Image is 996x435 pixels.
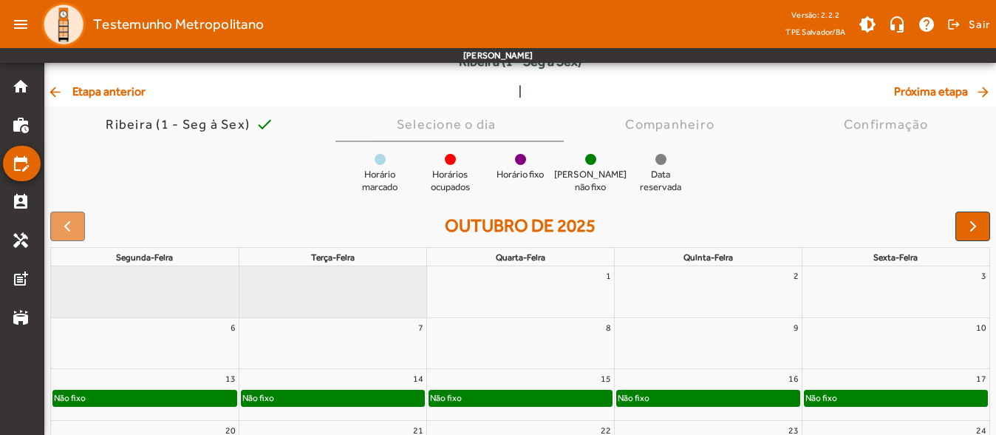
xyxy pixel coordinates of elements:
a: 10 de outubro de 2025 [973,318,989,337]
span: Próxima etapa [894,83,993,101]
a: 14 de outubro de 2025 [410,369,426,388]
td: 2 de outubro de 2025 [614,266,802,317]
mat-icon: arrow_forward [975,84,993,99]
span: Testemunho Metropolitano [93,13,264,36]
span: Horário fixo [497,169,544,181]
mat-icon: menu [6,10,35,39]
a: 6 de outubro de 2025 [228,318,239,337]
div: Ribeira (1 - Seg à Sex) [106,117,256,132]
mat-icon: check [256,115,273,133]
td: 1 de outubro de 2025 [426,266,614,317]
a: 1 de outubro de 2025 [603,266,614,286]
mat-icon: arrow_back [47,84,65,99]
div: Não fixo [617,391,650,405]
mat-icon: handyman [12,232,30,249]
span: Data reservada [631,169,690,194]
a: 7 de outubro de 2025 [415,318,426,337]
div: Não fixo [429,391,463,405]
span: Sair [969,13,990,36]
a: 17 de outubro de 2025 [973,369,989,388]
span: TPE Salvador/BA [785,24,845,39]
td: 7 de outubro de 2025 [239,317,426,369]
img: Logo TPE [41,2,86,47]
a: terça-feira [308,249,358,266]
div: Não fixo [242,391,275,405]
span: | [519,83,522,101]
mat-icon: edit_calendar [12,155,30,172]
a: 16 de outubro de 2025 [785,369,802,388]
mat-icon: stadium [12,308,30,326]
span: Horário marcado [350,169,409,194]
div: Não fixo [53,391,86,405]
a: quarta-feira [493,249,548,266]
mat-icon: perm_contact_calendar [12,193,30,211]
td: 10 de outubro de 2025 [802,317,989,369]
div: Não fixo [805,391,838,405]
td: 16 de outubro de 2025 [614,369,802,421]
a: sexta-feira [870,249,921,266]
button: Sair [945,13,990,36]
td: 8 de outubro de 2025 [426,317,614,369]
td: 13 de outubro de 2025 [51,369,239,421]
mat-icon: home [12,78,30,95]
a: quinta-feira [681,249,736,266]
span: [PERSON_NAME] não fixo [554,169,627,194]
td: 9 de outubro de 2025 [614,317,802,369]
a: Testemunho Metropolitano [35,2,264,47]
a: 3 de outubro de 2025 [978,266,989,286]
span: Etapa anterior [47,83,146,101]
mat-icon: work_history [12,116,30,134]
td: 3 de outubro de 2025 [802,266,989,317]
td: 14 de outubro de 2025 [239,369,426,421]
div: Versão: 2.2.2 [785,6,845,24]
a: segunda-feira [113,249,176,266]
td: 17 de outubro de 2025 [802,369,989,421]
div: Companheiro [625,117,720,132]
div: Confirmação [844,117,935,132]
td: 6 de outubro de 2025 [51,317,239,369]
a: 15 de outubro de 2025 [598,369,614,388]
a: 8 de outubro de 2025 [603,318,614,337]
span: Horários ocupados [420,169,480,194]
div: Selecione o dia [397,117,502,132]
a: 2 de outubro de 2025 [791,266,802,286]
a: 13 de outubro de 2025 [222,369,239,388]
td: 15 de outubro de 2025 [426,369,614,421]
a: 9 de outubro de 2025 [791,318,802,337]
h2: outubro de 2025 [445,215,596,237]
mat-icon: post_add [12,270,30,288]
